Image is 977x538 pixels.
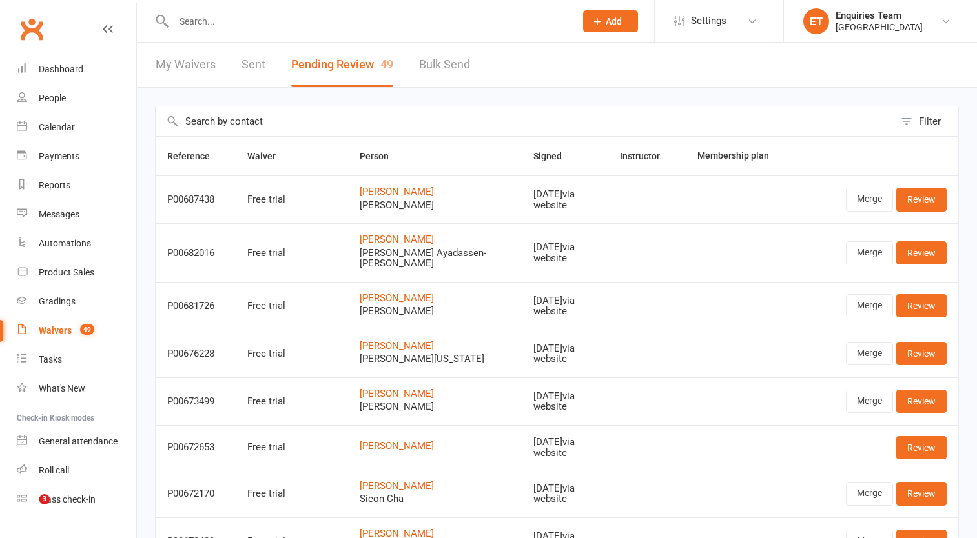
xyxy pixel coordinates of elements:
[533,437,597,458] div: [DATE] via website
[247,442,336,453] div: Free trial
[17,258,136,287] a: Product Sales
[360,441,510,452] a: [PERSON_NAME]
[360,493,510,504] span: Sieon Cha
[846,241,893,264] a: Merge
[167,248,224,259] div: P00682016
[39,354,62,364] div: Tasks
[533,483,597,504] div: [DATE] via website
[360,248,510,269] span: [PERSON_NAME] Ayadassen-[PERSON_NAME]
[620,151,674,161] span: Instructor
[247,488,336,499] div: Free trial
[360,200,510,211] span: [PERSON_NAME]
[17,84,136,113] a: People
[360,151,403,161] span: Person
[360,481,510,492] a: [PERSON_NAME]
[39,238,91,248] div: Automations
[247,194,336,205] div: Free trial
[156,43,216,87] a: My Waivers
[691,6,726,35] span: Settings
[360,354,510,364] span: [PERSON_NAME][US_STATE]
[39,465,69,475] div: Roll call
[896,241,947,264] a: Review
[17,142,136,171] a: Payments
[167,148,224,164] button: Reference
[39,151,79,161] div: Payments
[39,122,75,132] div: Calendar
[167,396,224,407] div: P00673499
[533,148,576,164] button: Signed
[17,316,136,345] a: Waivers 49
[419,43,470,87] a: Bulk Send
[39,436,118,446] div: General attendance
[533,391,597,412] div: [DATE] via website
[80,324,94,335] span: 49
[896,482,947,505] a: Review
[170,12,566,30] input: Search...
[39,209,79,219] div: Messages
[17,171,136,200] a: Reports
[360,341,510,352] a: [PERSON_NAME]
[533,295,597,317] div: [DATE] via website
[247,301,336,312] div: Free trial
[15,13,48,45] a: Clubworx
[803,8,829,34] div: ET
[167,442,224,453] div: P00672653
[17,345,136,374] a: Tasks
[846,188,893,211] a: Merge
[360,388,510,399] a: [PERSON_NAME]
[360,234,510,245] a: [PERSON_NAME]
[167,194,224,205] div: P00687438
[360,401,510,412] span: [PERSON_NAME]
[533,151,576,161] span: Signed
[17,55,136,84] a: Dashboard
[39,93,66,103] div: People
[836,10,923,21] div: Enquiries Team
[896,294,947,317] a: Review
[606,16,622,26] span: Add
[17,456,136,485] a: Roll call
[39,296,76,306] div: Gradings
[17,229,136,258] a: Automations
[13,494,44,525] iframe: Intercom live chat
[360,148,403,164] button: Person
[360,293,510,304] a: [PERSON_NAME]
[846,482,893,505] a: Merge
[686,137,834,175] th: Membership plan
[17,427,136,456] a: General attendance kiosk mode
[894,106,958,136] button: Filter
[167,488,224,499] div: P00672170
[247,396,336,407] div: Free trial
[167,348,224,359] div: P00676228
[846,342,893,365] a: Merge
[39,383,85,394] div: What's New
[39,64,83,74] div: Dashboard
[39,180,70,190] div: Reports
[620,148,674,164] button: Instructor
[156,106,894,136] input: Search by contact
[896,390,947,413] a: Review
[17,485,136,514] a: Class kiosk mode
[896,342,947,365] a: Review
[167,151,224,161] span: Reference
[583,10,638,32] button: Add
[846,294,893,317] a: Merge
[896,436,947,459] a: Review
[380,57,393,71] span: 49
[17,200,136,229] a: Messages
[39,494,50,504] span: 3
[247,151,290,161] span: Waiver
[896,188,947,211] a: Review
[919,114,941,129] div: Filter
[167,301,224,312] div: P00681726
[39,494,96,504] div: Class check-in
[247,348,336,359] div: Free trial
[247,148,290,164] button: Waiver
[17,113,136,142] a: Calendar
[247,248,336,259] div: Free trial
[291,43,393,87] button: Pending Review49
[533,242,597,263] div: [DATE] via website
[836,21,923,33] div: [GEOGRAPHIC_DATA]
[242,43,265,87] a: Sent
[533,189,597,210] div: [DATE] via website
[39,325,72,335] div: Waivers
